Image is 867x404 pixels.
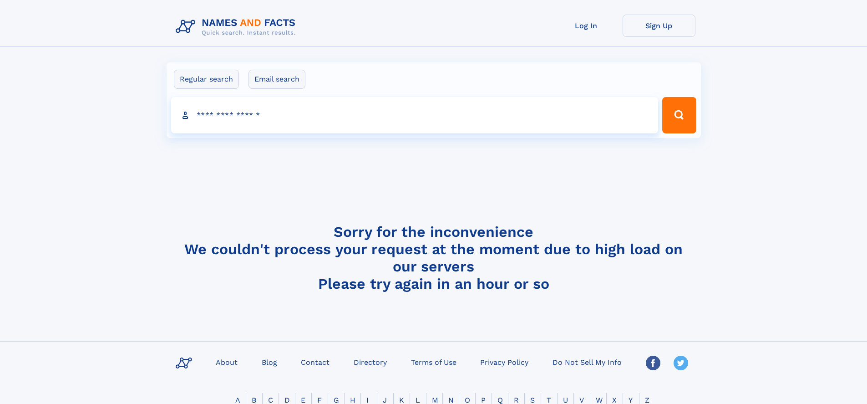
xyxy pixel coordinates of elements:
img: Logo Names and Facts [172,15,303,39]
a: Terms of Use [407,355,460,368]
label: Regular search [174,70,239,89]
label: Email search [248,70,305,89]
a: Contact [297,355,333,368]
img: Facebook [646,356,660,370]
a: Directory [350,355,390,368]
a: Sign Up [623,15,695,37]
a: Privacy Policy [477,355,532,368]
input: search input [171,97,659,133]
a: Blog [258,355,281,368]
h4: Sorry for the inconvenience We couldn't process your request at the moment due to high load on ou... [172,223,695,292]
a: Do Not Sell My Info [549,355,625,368]
a: About [212,355,241,368]
img: Twitter [674,356,688,370]
button: Search Button [662,97,696,133]
a: Log In [550,15,623,37]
